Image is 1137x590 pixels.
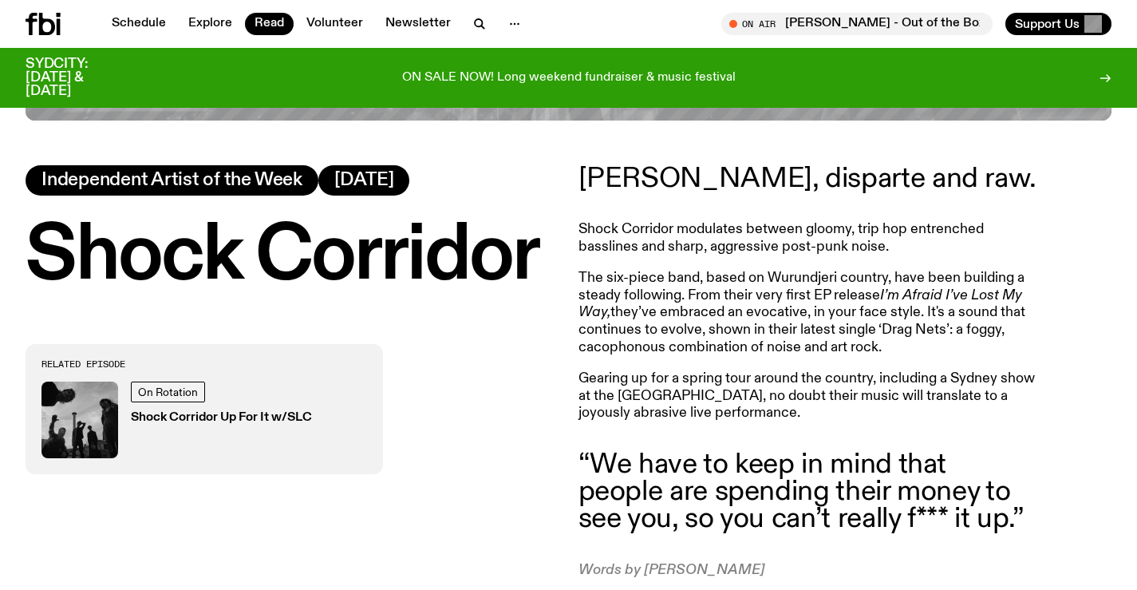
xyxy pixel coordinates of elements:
blockquote: “We have to keep in mind that people are spending their money to see you, so you can’t really f**... [578,451,1038,533]
h1: Shock Corridor [26,221,559,293]
button: On Air[PERSON_NAME] - Out of the Box [721,13,993,35]
button: Support Us [1005,13,1111,35]
p: The six-piece band, based on Wurundjeri country, have been building a steady following. From thei... [578,270,1038,356]
a: Read [245,13,294,35]
a: Newsletter [376,13,460,35]
p: Words by [PERSON_NAME] [578,562,1038,580]
a: shock corridor 4 SLCOn RotationShock Corridor Up For It w/SLC [41,382,367,458]
a: Volunteer [297,13,373,35]
img: shock corridor 4 SLC [41,382,118,458]
h3: Related Episode [41,360,367,369]
p: Shock Corridor modulates between gloomy, trip hop entrenched basslines and sharp, aggressive post... [578,221,1038,255]
p: ON SALE NOW! Long weekend fundraiser & music festival [402,71,736,85]
span: [DATE] [334,172,394,189]
h3: SYDCITY: [DATE] & [DATE] [26,57,128,98]
h3: Shock Corridor Up For It w/SLC [131,412,312,424]
em: I’m Afraid I’ve Lost My Way, [578,288,1022,320]
a: Schedule [102,13,176,35]
p: [PERSON_NAME], disparte and raw. [578,165,1038,192]
p: Gearing up for a spring tour around the country, including a Sydney show at the [GEOGRAPHIC_DATA]... [578,370,1038,422]
span: Independent Artist of the Week [41,172,302,189]
span: Support Us [1015,17,1080,31]
a: Explore [179,13,242,35]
